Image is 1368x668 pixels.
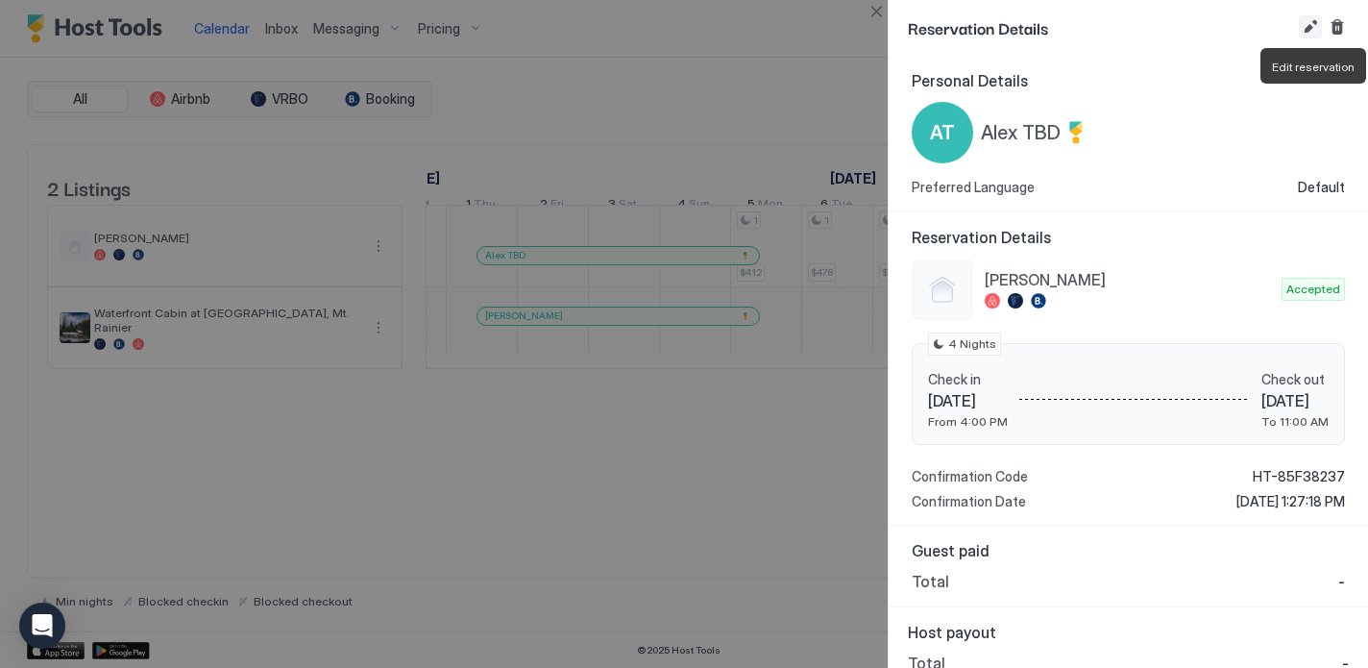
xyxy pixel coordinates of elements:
button: Cancel reservation [1326,15,1349,38]
span: To 11:00 AM [1261,414,1329,429]
span: Check in [928,371,1008,388]
span: Accepted [1286,281,1340,298]
span: Confirmation Date [912,493,1026,510]
span: Reservation Details [912,228,1345,247]
span: 4 Nights [948,335,996,353]
span: [DATE] [1261,391,1329,410]
span: Guest paid [912,541,1345,560]
span: HT-85F38237 [1253,468,1345,485]
span: [DATE] 1:27:18 PM [1236,493,1345,510]
span: Confirmation Code [912,468,1028,485]
span: [DATE] [928,391,1008,410]
span: - [1338,572,1345,591]
span: Default [1298,179,1345,196]
span: Total [912,572,949,591]
button: Edit reservation [1299,15,1322,38]
span: [PERSON_NAME] [985,270,1274,289]
span: Preferred Language [912,179,1035,196]
span: Personal Details [912,71,1345,90]
span: Alex TBD [981,121,1061,145]
div: Open Intercom Messenger [19,603,65,649]
span: Edit reservation [1272,60,1355,74]
span: Reservation Details [908,15,1295,39]
span: Host payout [908,623,1349,642]
span: From 4:00 PM [928,414,1008,429]
span: AT [930,118,955,147]
span: Check out [1261,371,1329,388]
